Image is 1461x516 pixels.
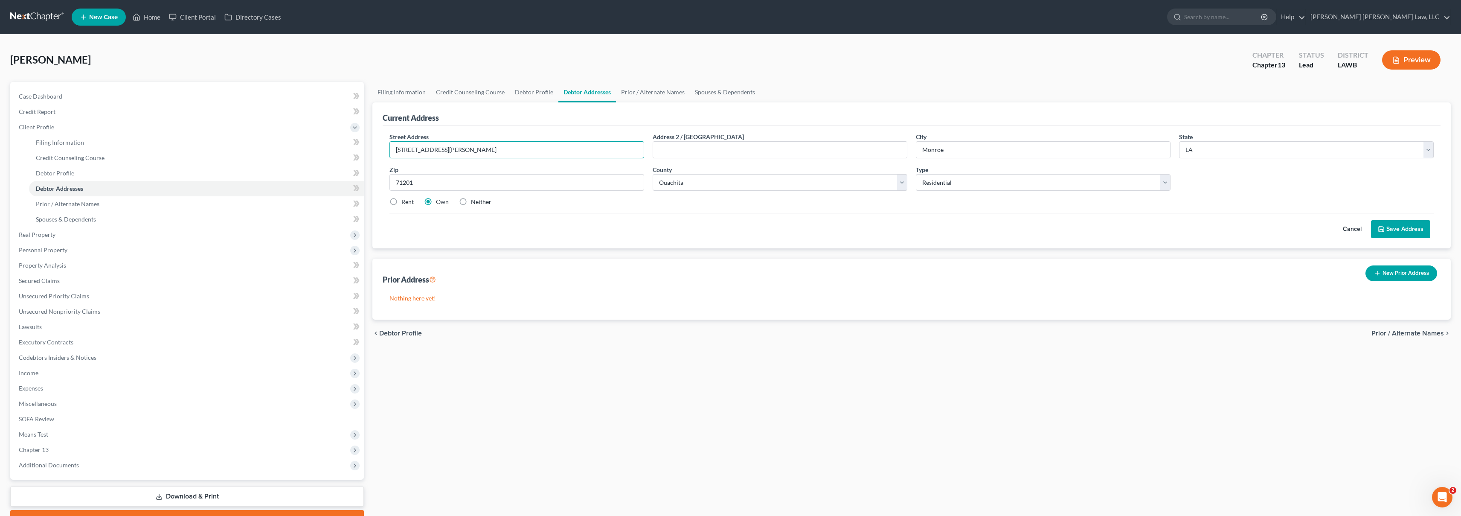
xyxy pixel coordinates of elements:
[19,431,48,438] span: Means Test
[29,196,364,212] a: Prior / Alternate Names
[36,139,84,146] span: Filing Information
[389,166,398,173] span: Zip
[401,198,414,206] label: Rent
[916,142,1170,158] input: Enter city...
[12,411,364,427] a: SOFA Review
[19,231,55,238] span: Real Property
[653,166,672,173] span: County
[616,82,690,102] a: Prior / Alternate Names
[36,216,96,223] span: Spouses & Dependents
[10,487,364,507] a: Download & Print
[19,292,89,300] span: Unsecured Priority Claims
[436,198,449,206] label: Own
[19,338,73,346] span: Executory Contracts
[1371,330,1444,337] span: Prior / Alternate Names
[1444,330,1451,337] i: chevron_right
[372,330,422,337] button: chevron_left Debtor Profile
[12,304,364,319] a: Unsecured Nonpriority Claims
[1299,60,1324,70] div: Lead
[389,133,429,140] span: Street Address
[19,262,66,269] span: Property Analysis
[36,185,83,192] span: Debtor Addresses
[1306,9,1450,25] a: [PERSON_NAME] [PERSON_NAME] Law, LLC
[19,369,38,376] span: Income
[653,142,907,158] input: --
[19,446,49,453] span: Chapter 13
[1184,9,1262,25] input: Search by name...
[12,104,364,120] a: Credit Report
[389,294,1434,303] p: Nothing here yet!
[19,123,54,131] span: Client Profile
[36,154,105,161] span: Credit Counseling Course
[12,273,364,289] a: Secured Claims
[19,461,79,469] span: Additional Documents
[1299,50,1324,60] div: Status
[12,335,364,350] a: Executory Contracts
[389,174,644,191] input: XXXXX
[19,354,96,361] span: Codebtors Insiders & Notices
[128,9,165,25] a: Home
[89,14,118,20] span: New Case
[431,82,510,102] a: Credit Counseling Course
[19,246,67,254] span: Personal Property
[29,212,364,227] a: Spouses & Dependents
[1371,330,1451,337] button: Prior / Alternate Names chevron_right
[29,150,364,166] a: Credit Counseling Course
[1338,50,1368,60] div: District
[19,93,62,100] span: Case Dashboard
[36,169,74,177] span: Debtor Profile
[165,9,220,25] a: Client Portal
[379,330,422,337] span: Debtor Profile
[29,181,364,196] a: Debtor Addresses
[372,330,379,337] i: chevron_left
[1333,221,1371,238] button: Cancel
[1365,265,1437,281] button: New Prior Address
[916,165,928,174] label: Type
[1449,487,1456,494] span: 2
[372,82,431,102] a: Filing Information
[1371,220,1430,238] button: Save Address
[29,166,364,181] a: Debtor Profile
[19,385,43,392] span: Expenses
[1277,9,1305,25] a: Help
[19,308,100,315] span: Unsecured Nonpriority Claims
[220,9,285,25] a: Directory Cases
[29,135,364,150] a: Filing Information
[916,133,927,140] span: City
[19,108,55,115] span: Credit Report
[10,53,91,66] span: [PERSON_NAME]
[1179,133,1193,140] span: State
[19,323,42,330] span: Lawsuits
[19,400,57,407] span: Miscellaneous
[36,200,99,207] span: Prior / Alternate Names
[12,258,364,273] a: Property Analysis
[390,142,644,158] input: Enter street address
[471,198,491,206] label: Neither
[510,82,558,102] a: Debtor Profile
[19,277,60,284] span: Secured Claims
[1382,50,1441,70] button: Preview
[12,319,364,335] a: Lawsuits
[12,89,364,104] a: Case Dashboard
[383,274,436,285] div: Prior Address
[383,113,439,123] div: Current Address
[653,132,744,141] label: Address 2 / [GEOGRAPHIC_DATA]
[1278,61,1285,69] span: 13
[558,82,616,102] a: Debtor Addresses
[1252,50,1285,60] div: Chapter
[1338,60,1368,70] div: LAWB
[690,82,760,102] a: Spouses & Dependents
[19,415,54,423] span: SOFA Review
[12,289,364,304] a: Unsecured Priority Claims
[1252,60,1285,70] div: Chapter
[1432,487,1452,507] iframe: Intercom live chat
